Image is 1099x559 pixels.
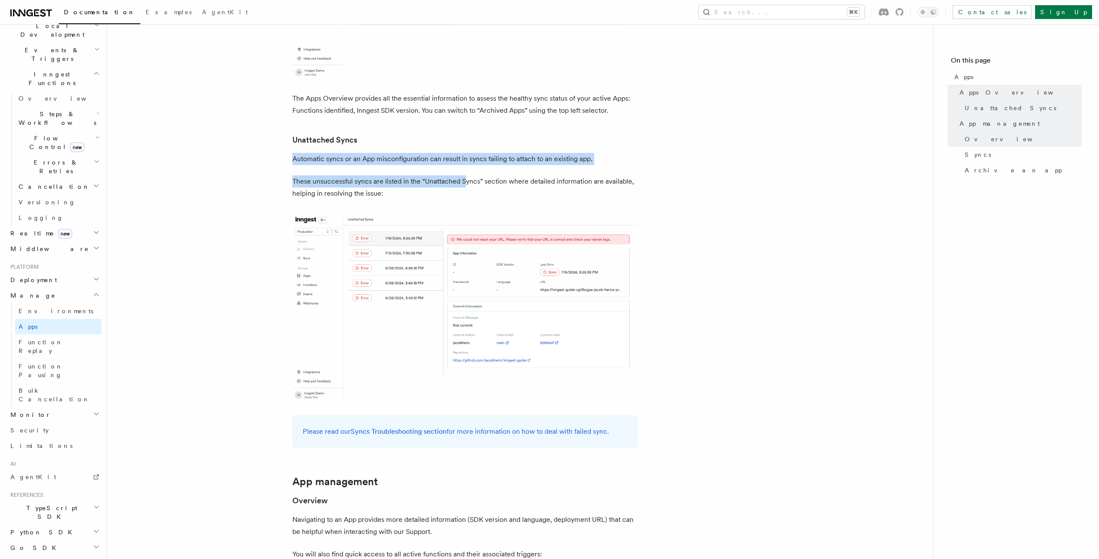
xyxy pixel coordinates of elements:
[7,264,39,270] span: Platform
[7,229,72,238] span: Realtime
[7,226,101,241] button: Realtimenew
[961,147,1082,162] a: Syncs
[7,272,101,288] button: Deployment
[7,276,57,284] span: Deployment
[954,73,973,81] span: Apps
[15,110,96,127] span: Steps & Workflows
[965,104,1056,112] span: Unattached Syncs
[15,194,101,210] a: Versioning
[19,199,76,206] span: Versioning
[965,135,1054,143] span: Overview
[961,162,1082,178] a: Archive an app
[292,514,638,538] p: Navigating to an App provides more detailed information (SDK version and language, deployment URL...
[7,438,101,454] a: Limitations
[699,5,865,19] button: Search...⌘K
[19,308,93,314] span: Environments
[7,288,101,303] button: Manage
[351,427,447,435] a: Syncs Troubleshooting section
[953,5,1032,19] a: Contact sales
[7,241,101,257] button: Middleware
[7,407,101,422] button: Monitor
[19,95,108,102] span: Overview
[956,85,1082,100] a: Apps Overview
[960,119,1040,128] span: App management
[59,3,140,24] a: Documentation
[19,363,63,378] span: Function Pausing
[7,46,94,63] span: Events & Triggers
[10,473,56,480] span: AgentKit
[7,22,94,39] span: Local Development
[847,8,859,16] kbd: ⌘K
[965,150,991,159] span: Syncs
[7,492,43,499] span: References
[951,69,1082,85] a: Apps
[10,427,49,434] span: Security
[303,426,627,438] p: Please read our for more information on how to deal with failed sync.
[292,153,638,165] p: Automatic syncs or an App misconfiguration can result in syncs failing to attach to an existing app.
[19,214,63,221] span: Logging
[7,18,101,42] button: Local Development
[7,291,56,300] span: Manage
[7,504,93,521] span: TypeScript SDK
[7,524,101,540] button: Python SDK
[961,100,1082,116] a: Unattached Syncs
[7,245,89,253] span: Middleware
[15,179,101,194] button: Cancellation
[918,7,938,17] button: Toggle dark mode
[19,323,38,330] span: Apps
[956,116,1082,131] a: App management
[292,134,357,146] a: Unattached Syncs
[15,359,101,383] a: Function Pausing
[292,175,638,200] p: These unsuccessful syncs are listed in the “Unattached Syncs” section where detailed information ...
[7,543,61,552] span: Go SDK
[7,540,101,556] button: Go SDK
[292,92,638,117] p: The Apps Overview provides all the essential information to assess the healthy sync status of you...
[7,461,16,467] span: AI
[7,70,93,87] span: Inngest Functions
[961,131,1082,147] a: Overview
[10,442,73,449] span: Limitations
[7,91,101,226] div: Inngest Functions
[64,9,135,16] span: Documentation
[15,134,95,151] span: Flow Control
[15,303,101,319] a: Environments
[7,303,101,407] div: Manage
[7,67,101,91] button: Inngest Functions
[140,3,197,23] a: Examples
[7,410,51,419] span: Monitor
[965,166,1062,175] span: Archive an app
[7,42,101,67] button: Events & Triggers
[292,476,378,488] a: App management
[15,158,94,175] span: Errors & Retries
[197,3,253,23] a: AgentKit
[202,9,248,16] span: AgentKit
[7,422,101,438] a: Security
[7,500,101,524] button: TypeScript SDK
[19,387,90,403] span: Bulk Cancellation
[960,88,1074,97] span: Apps Overview
[292,495,328,507] a: Overview
[7,469,101,485] a: AgentKit
[15,182,90,191] span: Cancellation
[15,319,101,334] a: Apps
[951,55,1082,69] h4: On this page
[70,143,84,152] span: new
[146,9,192,16] span: Examples
[15,106,101,130] button: Steps & Workflows
[15,210,101,226] a: Logging
[1035,5,1092,19] a: Sign Up
[15,383,101,407] a: Bulk Cancellation
[15,130,101,155] button: Flow Controlnew
[58,229,72,238] span: new
[7,528,77,537] span: Python SDK
[292,213,638,401] img: The Unattached Syncs list provides detailed information regarding failed syncs.
[15,155,101,179] button: Errors & Retries
[19,339,63,354] span: Function Replay
[15,334,101,359] a: Function Replay
[15,91,101,106] a: Overview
